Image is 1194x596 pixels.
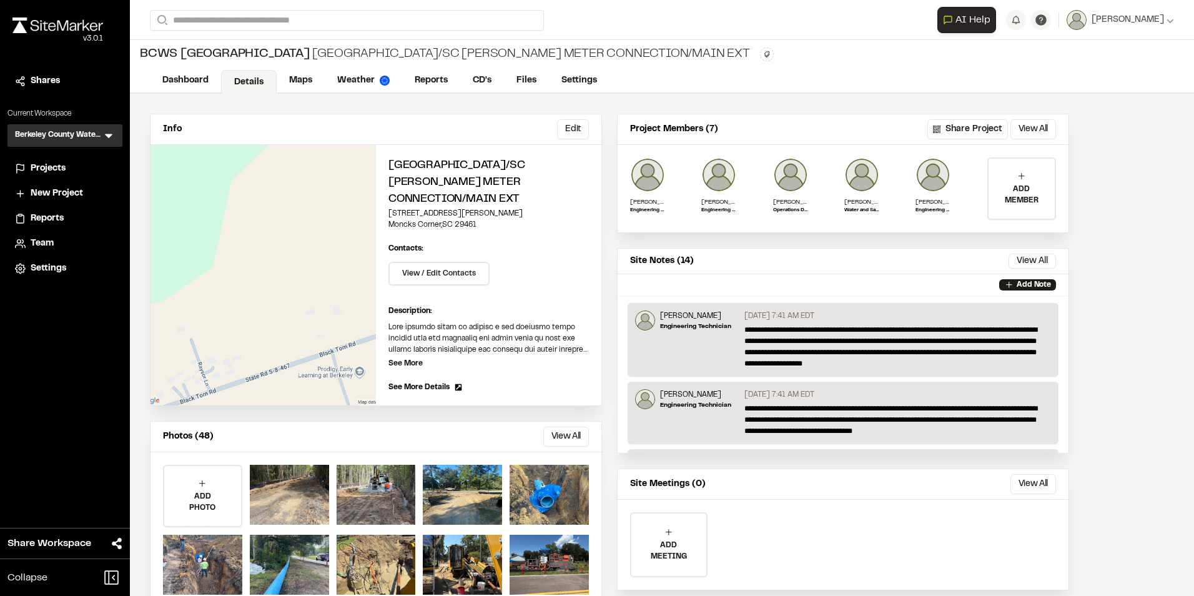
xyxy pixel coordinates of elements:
[15,162,115,176] a: Projects
[1009,254,1056,269] button: View All
[7,536,91,551] span: Share Workspace
[1010,119,1056,139] button: View All
[660,322,731,331] p: Engineering Technician
[163,430,214,444] p: Photos (48)
[15,212,115,226] a: Reports
[221,70,277,94] a: Details
[844,197,879,207] p: [PERSON_NAME]
[844,157,879,192] img: Jimmy Crepeau
[701,157,736,192] img: James A. Fisk
[744,310,814,322] p: [DATE] 7:41 AM EDT
[504,69,549,92] a: Files
[388,358,423,369] p: See More
[31,237,54,251] span: Team
[31,187,83,201] span: New Project
[660,400,731,410] p: Engineering Technician
[635,389,655,409] img: Micah Trembath
[543,427,589,447] button: View All
[630,254,694,268] p: Site Notes (14)
[15,262,115,276] a: Settings
[1017,279,1051,291] p: Add Note
[140,45,750,64] div: [GEOGRAPHIC_DATA]/SC [PERSON_NAME] Meter connection/Main Ext
[140,45,310,64] span: BCWS [GEOGRAPHIC_DATA]
[915,197,950,207] p: [PERSON_NAME]
[277,69,325,92] a: Maps
[7,570,47,585] span: Collapse
[31,74,60,88] span: Shares
[12,33,103,44] div: Oh geez...please don't...
[635,310,655,330] img: Micah Trembath
[31,162,66,176] span: Projects
[1067,10,1174,30] button: [PERSON_NAME]
[773,197,808,207] p: [PERSON_NAME]
[927,119,1008,139] button: Share Project
[164,491,241,514] p: ADD PHOTO
[630,207,665,214] p: Engineering Field Coordinator
[388,208,589,219] p: [STREET_ADDRESS][PERSON_NAME]
[630,122,718,136] p: Project Members (7)
[630,197,665,207] p: [PERSON_NAME]
[7,108,122,119] p: Current Workspace
[388,219,589,231] p: Moncks Corner , SC 29461
[773,157,808,192] img: Jakob Koeniger
[388,305,589,317] p: Description:
[150,69,221,92] a: Dashboard
[388,382,450,393] span: See More Details
[15,129,102,142] h3: Berkeley County Water & Sewer
[630,477,706,491] p: Site Meetings (0)
[844,207,879,214] p: Water and Sanitation Director
[380,76,390,86] img: precipai.png
[701,197,736,207] p: [PERSON_NAME]
[15,187,115,201] a: New Project
[402,69,460,92] a: Reports
[744,389,814,400] p: [DATE] 7:41 AM EDT
[388,322,589,355] p: Lore ipsumdo sitam co adipisc e sed doeiusmo tempo incidid utla etd magnaaliq eni admin venia qu ...
[31,262,66,276] span: Settings
[12,17,103,33] img: rebrand.png
[325,69,402,92] a: Weather
[937,7,996,33] button: Open AI Assistant
[937,7,1001,33] div: Open AI Assistant
[773,207,808,214] p: Operations Director
[31,212,64,226] span: Reports
[915,207,950,214] p: Engineering Manager
[760,47,774,61] button: Edit Tags
[388,157,589,208] h2: [GEOGRAPHIC_DATA]/SC [PERSON_NAME] Meter connection/Main Ext
[388,243,423,254] p: Contacts:
[631,540,706,562] p: ADD MEETING
[660,389,731,400] p: [PERSON_NAME]
[150,10,172,31] button: Search
[163,122,182,136] p: Info
[549,69,609,92] a: Settings
[955,12,990,27] span: AI Help
[915,157,950,192] img: Josh Cooper
[557,119,589,139] button: Edit
[388,262,490,286] button: View / Edit Contacts
[630,157,665,192] img: Robert Gaskins
[15,74,115,88] a: Shares
[989,184,1055,206] p: ADD MEMBER
[1067,10,1087,30] img: User
[660,310,731,322] p: [PERSON_NAME]
[1092,13,1164,27] span: [PERSON_NAME]
[460,69,504,92] a: CD's
[701,207,736,214] p: Engineering Superintendent
[15,237,115,251] a: Team
[1010,474,1056,494] button: View All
